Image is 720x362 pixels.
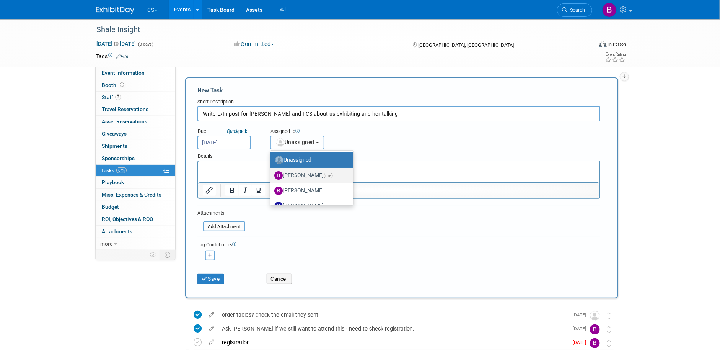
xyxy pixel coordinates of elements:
[608,41,626,47] div: In-Person
[197,106,600,121] input: Name of task or a short description
[147,250,160,260] td: Personalize Event Tab Strip
[102,106,148,112] span: Travel Reservations
[605,52,626,56] div: Event Rating
[274,202,283,210] img: K.jpg
[96,7,134,14] img: ExhibitDay
[324,173,333,178] span: (me)
[102,192,161,198] span: Misc. Expenses & Credits
[590,311,600,321] img: Unassigned
[197,274,224,284] button: Save
[198,161,599,182] iframe: Rich Text Area
[96,92,175,103] a: Staff2
[197,210,245,216] div: Attachments
[115,94,121,100] span: 2
[197,98,600,106] div: Short Description
[607,340,611,347] i: Move task
[607,312,611,319] i: Move task
[573,326,590,331] span: [DATE]
[274,169,346,182] label: [PERSON_NAME]
[96,226,175,238] a: Attachments
[602,3,617,17] img: Barb DeWyer
[96,52,129,60] td: Tags
[197,240,600,248] div: Tag Contributors
[100,241,112,247] span: more
[96,140,175,152] a: Shipments
[590,324,600,334] img: Barb DeWyer
[102,70,145,76] span: Event Information
[102,179,124,185] span: Playbook
[203,185,216,196] button: Insert/edit link
[96,165,175,177] a: Tasks67%
[573,312,590,318] span: [DATE]
[160,250,176,260] td: Toggle Event Tabs
[96,213,175,225] a: ROI, Objectives & ROO
[252,185,265,196] button: Underline
[218,322,568,335] div: Ask [PERSON_NAME] if we still want to attend this - need to check registration.
[96,116,175,128] a: Asset Reservations
[101,167,127,174] span: Tasks
[205,325,218,332] a: edit
[197,136,251,149] input: Due Date
[96,40,136,47] span: [DATE] [DATE]
[274,200,346,212] label: [PERSON_NAME]
[102,143,127,149] span: Shipments
[205,339,218,346] a: edit
[137,42,153,47] span: (3 days)
[102,228,132,234] span: Attachments
[96,152,175,164] a: Sponsorships
[94,23,581,37] div: Shale Insight
[567,7,585,13] span: Search
[96,201,175,213] a: Budget
[557,3,592,17] a: Search
[274,187,283,195] img: B.jpg
[205,311,218,318] a: edit
[573,340,590,345] span: [DATE]
[197,149,600,161] div: Details
[116,167,127,173] span: 67%
[225,128,249,134] a: Quickpick
[267,274,292,284] button: Cancel
[590,338,600,348] img: Barb DeWyer
[218,308,568,321] div: order tables? check the email they sent
[274,154,346,166] label: Unassigned
[96,79,175,91] a: Booth
[225,185,238,196] button: Bold
[112,41,120,47] span: to
[96,103,175,115] a: Travel Reservations
[96,67,175,79] a: Event Information
[418,42,514,48] span: [GEOGRAPHIC_DATA], [GEOGRAPHIC_DATA]
[275,139,314,145] span: Unassigned
[102,82,125,88] span: Booth
[102,216,153,222] span: ROI, Objectives & ROO
[96,177,175,188] a: Playbook
[102,155,135,161] span: Sponsorships
[239,185,252,196] button: Italic
[218,336,568,349] div: registration
[102,131,127,137] span: Giveaways
[118,82,125,88] span: Booth not reserved yet
[197,86,600,95] div: New Task
[116,54,129,59] a: Edit
[274,171,283,180] img: B.jpg
[227,128,238,134] i: Quick
[599,41,607,47] img: Format-Inperson.png
[607,326,611,333] i: Move task
[96,128,175,140] a: Giveaways
[274,185,346,197] label: [PERSON_NAME]
[102,118,147,124] span: Asset Reservations
[96,238,175,250] a: more
[102,204,119,210] span: Budget
[231,40,277,48] button: Committed
[197,128,259,136] div: Due
[547,40,626,51] div: Event Format
[96,189,175,201] a: Misc. Expenses & Credits
[275,156,283,164] img: Unassigned-User-Icon.png
[270,136,324,149] button: Unassigned
[102,94,121,100] span: Staff
[270,128,362,136] div: Assigned to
